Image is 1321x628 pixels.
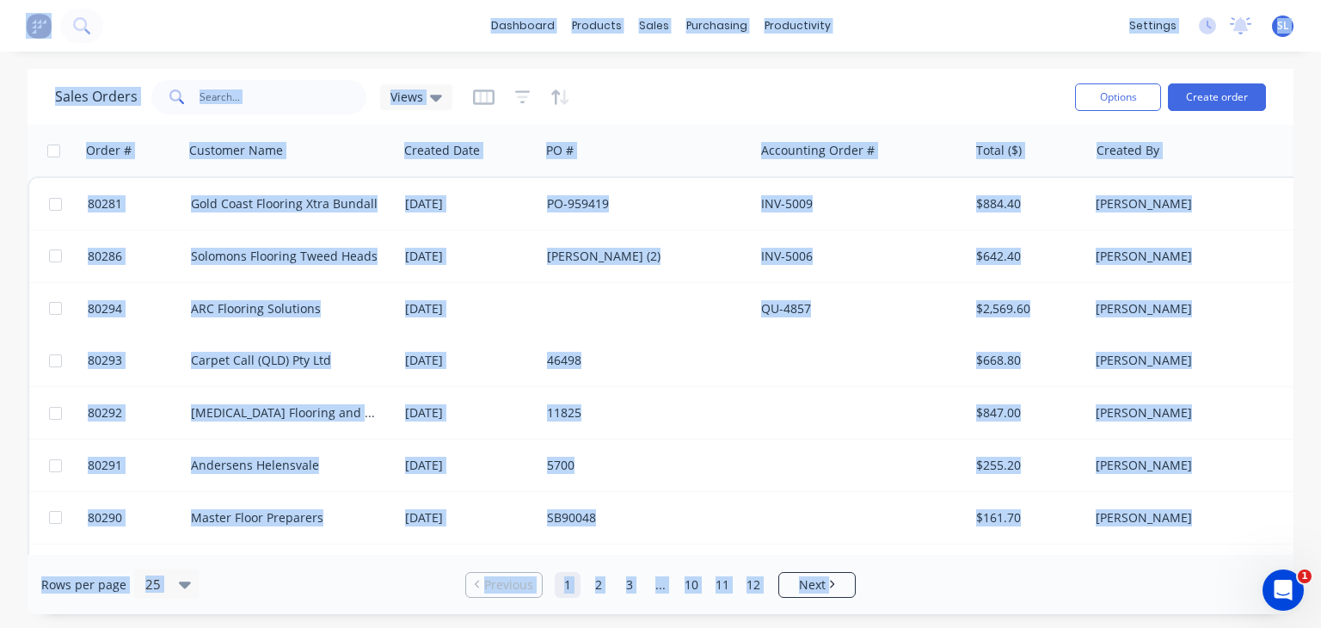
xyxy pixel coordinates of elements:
[61,76,106,94] div: Maricar
[61,139,106,157] div: Maricar
[88,283,191,335] button: 80294
[679,572,704,598] a: Page 10
[405,509,533,526] div: [DATE]
[547,195,738,212] div: PO-959419
[1075,83,1161,111] button: Options
[617,572,642,598] a: Page 3
[127,7,220,36] h1: Messages
[172,470,258,539] button: News
[88,509,122,526] span: 80290
[88,457,122,474] span: 80291
[799,576,826,594] span: Next
[547,457,738,474] div: 5700
[976,509,1077,526] div: $161.70
[109,267,157,285] div: • [DATE]
[761,142,875,159] div: Accounting Order #
[25,513,60,525] span: Home
[88,178,191,230] button: 80281
[86,142,132,159] div: Order #
[88,440,191,491] button: 80291
[88,231,191,282] button: 80286
[405,404,533,422] div: [DATE]
[88,300,122,317] span: 80294
[61,267,106,285] div: Maricar
[20,186,54,220] img: Profile image for Maricar
[547,248,738,265] div: [PERSON_NAME] (2)
[1096,300,1287,317] div: [PERSON_NAME]
[109,203,157,221] div: • [DATE]
[26,13,52,39] img: Factory
[1096,457,1287,474] div: [PERSON_NAME]
[390,88,423,106] span: Views
[109,139,157,157] div: • [DATE]
[61,187,376,200] span: Perfect! I’ve sent out the invites for 1:00 PM [DATE].
[976,300,1077,317] div: $2,569.60
[20,122,54,157] img: Profile image for Maricar
[191,509,382,526] div: Master Floor Preparers
[405,195,533,212] div: [DATE]
[779,576,855,594] a: Next page
[976,352,1077,369] div: $668.80
[547,352,738,369] div: 46498
[710,572,735,598] a: Page 11
[586,572,611,598] a: Page 2
[1096,352,1287,369] div: [PERSON_NAME]
[976,142,1022,159] div: Total ($)
[1097,142,1159,159] div: Created By
[1096,404,1287,422] div: [PERSON_NAME]
[199,513,231,525] span: News
[61,314,845,328] span: Hey [PERSON_NAME] 👋 Welcome to Factory! Take a look around, and if you have any questions just le...
[20,58,54,93] img: Profile image for Maricar
[405,352,533,369] div: [DATE]
[630,13,678,39] div: sales
[61,123,215,137] span: Thank you very much! ❤️
[466,576,542,594] a: Previous page
[61,203,106,221] div: Maricar
[1168,83,1266,111] button: Create order
[761,300,811,317] a: QU-4857
[1263,570,1304,611] iframe: Intercom live chat
[88,352,122,369] span: 80293
[563,13,630,39] div: products
[86,470,172,539] button: Messages
[55,89,138,105] h1: Sales Orders
[547,509,738,526] div: SB90048
[405,457,533,474] div: [DATE]
[191,300,382,317] div: ARC Flooring Solutions
[976,457,1077,474] div: $255.20
[546,142,574,159] div: PO #
[740,572,766,598] a: Page 12
[41,576,126,594] span: Rows per page
[648,572,673,598] a: Jump forward
[555,572,581,598] a: Page 1 is your current page
[191,457,382,474] div: Andersens Helensvale
[61,59,291,73] span: Amazing! 🙏🏻 Sent from my iPhone
[405,248,533,265] div: [DATE]
[88,404,122,422] span: 80292
[88,387,191,439] button: 80292
[164,330,212,348] div: • [DATE]
[88,195,122,212] span: 80281
[191,404,382,422] div: [MEDICAL_DATA] Flooring and Carpentry
[189,142,283,159] div: Customer Name
[88,545,191,596] button: 80289
[1096,248,1287,265] div: [PERSON_NAME]
[88,492,191,544] button: 80290
[191,248,382,265] div: Solomons Flooring Tweed Heads
[484,576,533,594] span: Previous
[1096,195,1287,212] div: [PERSON_NAME]
[61,330,161,348] div: [PERSON_NAME]
[976,195,1077,212] div: $884.40
[20,249,54,284] img: Profile image for Maricar
[482,13,563,39] a: dashboard
[1298,570,1312,583] span: 1
[756,13,839,39] div: productivity
[88,335,191,386] button: 80293
[678,13,756,39] div: purchasing
[20,313,54,348] img: Profile image for Cathy
[88,248,122,265] span: 80286
[200,80,367,114] input: Search...
[79,417,265,452] button: Send us a message
[1121,13,1185,39] div: settings
[547,404,738,422] div: 11825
